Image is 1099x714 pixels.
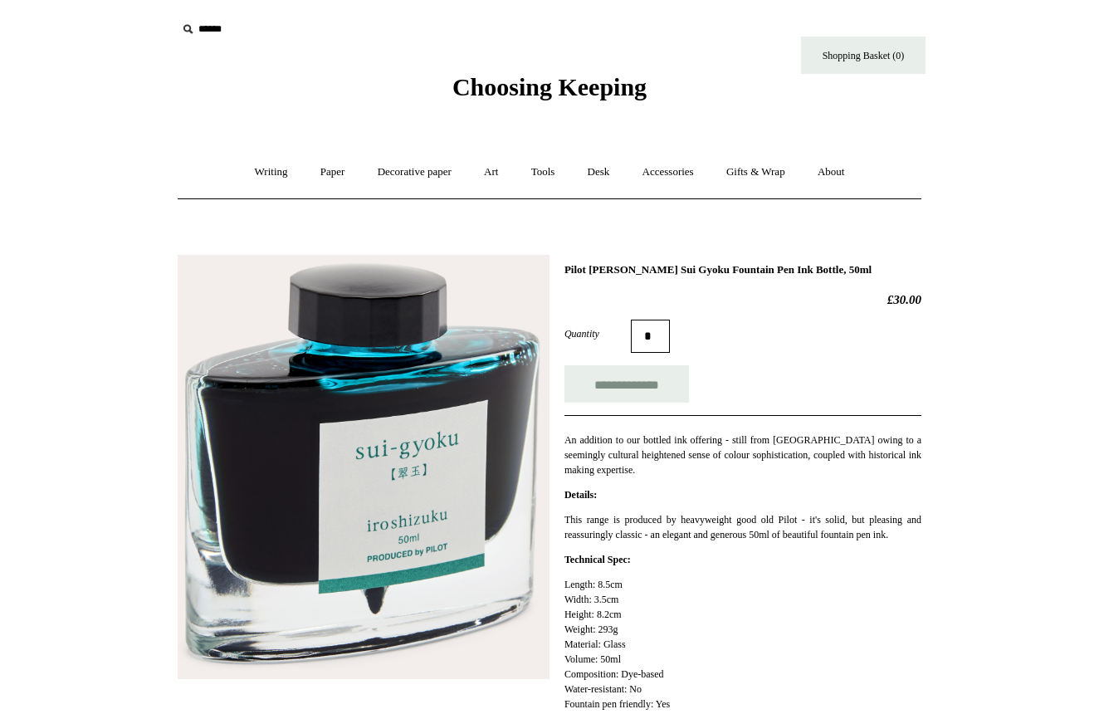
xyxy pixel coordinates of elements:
h2: £30.00 [564,292,921,307]
strong: Technical Spec: [564,554,631,565]
a: Decorative paper [363,150,466,194]
img: Pilot Iro Shizuku Sui Gyoku Fountain Pen Ink Bottle, 50ml [178,255,549,679]
a: Shopping Basket (0) [801,37,926,74]
a: Choosing Keeping [452,86,647,98]
p: This range is produced by heavyweight good old Pilot - it's solid, but pleasing and reassuringly ... [564,512,921,542]
label: Quantity [564,326,631,341]
span: Choosing Keeping [452,73,647,100]
a: Desk [573,150,625,194]
p: An addition to our bottled ink offering - still from [GEOGRAPHIC_DATA] owing to a seemingly cultu... [564,433,921,477]
a: Writing [240,150,303,194]
a: Gifts & Wrap [711,150,800,194]
h1: Pilot [PERSON_NAME] Sui Gyoku Fountain Pen Ink Bottle, 50ml [564,263,921,276]
a: About [803,150,860,194]
p: Length: 8.5cm Width: 3.5cm Height: 8.2cm Weight: 293g Material: Glass Volume: 50ml Composition: D... [564,577,921,712]
a: Accessories [628,150,709,194]
a: Art [469,150,513,194]
a: Paper [305,150,360,194]
a: Tools [516,150,570,194]
strong: Details: [564,489,597,501]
